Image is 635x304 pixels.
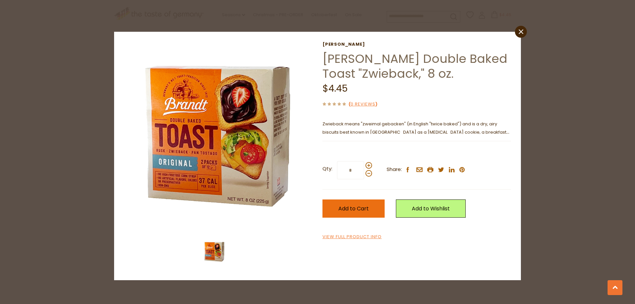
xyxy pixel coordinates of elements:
[351,101,375,108] a: 0 Reviews
[201,239,228,265] img: Brandt Double Baked Toast "Zwieback"
[322,234,382,240] a: View Full Product Info
[322,121,509,144] span: Zwieback means "zweimal gebacken" (in English "twice baked") and is a dry, airy biscuits best kno...
[349,101,377,107] span: ( )
[338,205,369,212] span: Add to Cart
[322,82,348,95] span: $4.45
[322,165,332,173] strong: Qty:
[396,199,466,218] a: Add to Wishlist
[387,165,402,174] span: Share:
[322,199,385,218] button: Add to Cart
[322,42,511,47] a: [PERSON_NAME]
[337,161,364,179] input: Qty:
[124,42,313,231] img: Brandt Double Baked Toast "Zwieback"
[322,50,507,82] a: [PERSON_NAME] Double Baked Toast "Zwieback," 8 oz.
